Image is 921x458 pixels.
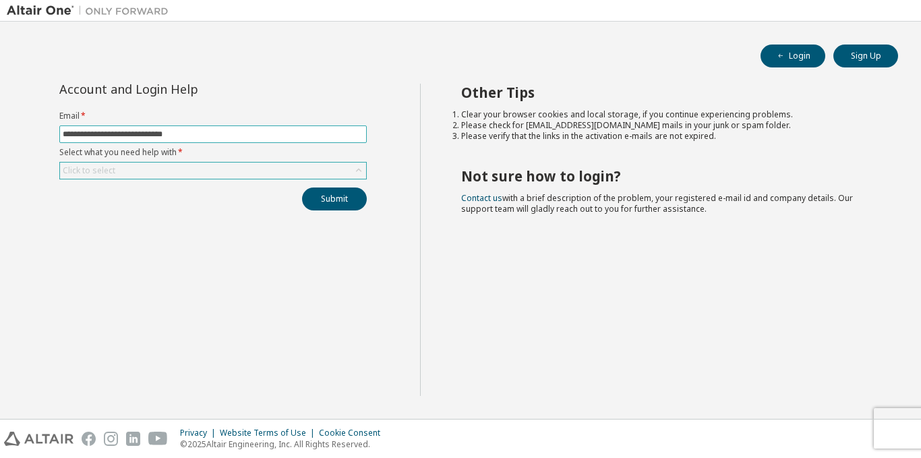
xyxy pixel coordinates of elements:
[7,4,175,18] img: Altair One
[59,84,305,94] div: Account and Login Help
[82,432,96,446] img: facebook.svg
[60,163,366,179] div: Click to select
[180,438,388,450] p: © 2025 Altair Engineering, Inc. All Rights Reserved.
[302,188,367,210] button: Submit
[761,45,825,67] button: Login
[461,167,874,185] h2: Not sure how to login?
[461,192,502,204] a: Contact us
[63,165,115,176] div: Click to select
[126,432,140,446] img: linkedin.svg
[461,120,874,131] li: Please check for [EMAIL_ADDRESS][DOMAIN_NAME] mails in your junk or spam folder.
[220,428,319,438] div: Website Terms of Use
[461,192,853,214] span: with a brief description of the problem, your registered e-mail id and company details. Our suppo...
[148,432,168,446] img: youtube.svg
[833,45,898,67] button: Sign Up
[59,111,367,121] label: Email
[59,147,367,158] label: Select what you need help with
[4,432,73,446] img: altair_logo.svg
[180,428,220,438] div: Privacy
[461,84,874,101] h2: Other Tips
[461,109,874,120] li: Clear your browser cookies and local storage, if you continue experiencing problems.
[319,428,388,438] div: Cookie Consent
[104,432,118,446] img: instagram.svg
[461,131,874,142] li: Please verify that the links in the activation e-mails are not expired.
